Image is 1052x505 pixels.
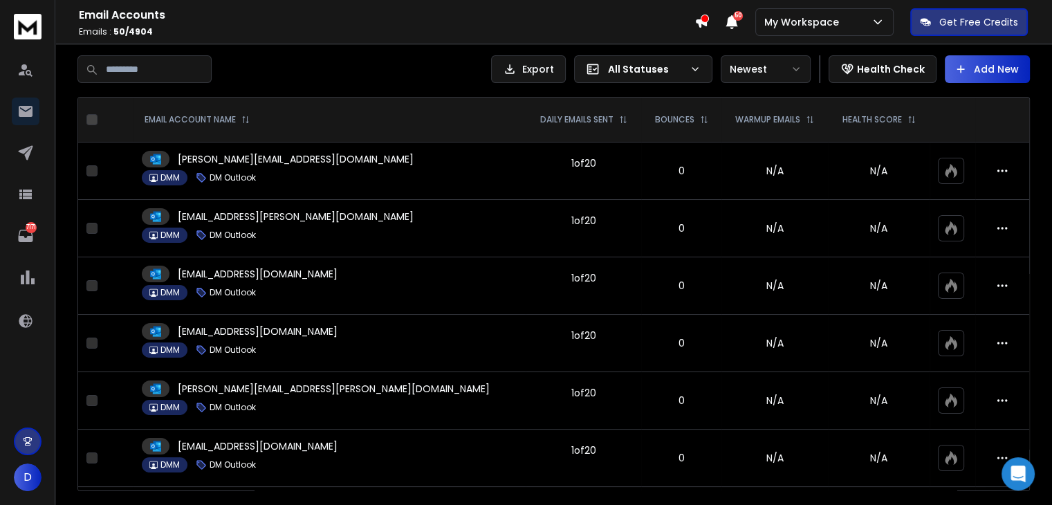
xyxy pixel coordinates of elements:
[733,11,743,21] span: 50
[210,345,256,356] p: DM Outlook
[837,221,921,235] p: N/A
[837,451,921,465] p: N/A
[160,172,180,183] p: DMM
[649,336,713,350] p: 0
[649,451,713,465] p: 0
[12,222,39,250] a: 7171
[608,62,684,76] p: All Statuses
[160,345,180,356] p: DMM
[649,164,713,178] p: 0
[837,279,921,293] p: N/A
[26,222,37,233] p: 7171
[491,55,566,83] button: Export
[14,463,41,491] button: D
[939,15,1018,29] p: Get Free Credits
[829,55,936,83] button: Health Check
[178,439,338,453] p: [EMAIL_ADDRESS][DOMAIN_NAME]
[160,230,180,241] p: DMM
[721,430,829,487] td: N/A
[210,459,256,470] p: DM Outlook
[178,152,414,166] p: [PERSON_NAME][EMAIL_ADDRESS][DOMAIN_NAME]
[837,394,921,407] p: N/A
[857,62,925,76] p: Health Check
[79,7,694,24] h1: Email Accounts
[145,114,250,125] div: EMAIL ACCOUNT NAME
[1002,457,1035,490] div: Open Intercom Messenger
[210,287,256,298] p: DM Outlook
[571,329,596,342] div: 1 of 20
[721,200,829,257] td: N/A
[178,267,338,281] p: [EMAIL_ADDRESS][DOMAIN_NAME]
[721,55,811,83] button: Newest
[735,114,800,125] p: WARMUP EMAILS
[210,230,256,241] p: DM Outlook
[571,271,596,285] div: 1 of 20
[113,26,153,37] span: 50 / 4904
[210,172,256,183] p: DM Outlook
[721,315,829,372] td: N/A
[160,459,180,470] p: DMM
[79,26,694,37] p: Emails :
[649,221,713,235] p: 0
[655,114,694,125] p: BOUNCES
[210,402,256,413] p: DM Outlook
[571,156,596,170] div: 1 of 20
[540,114,613,125] p: DAILY EMAILS SENT
[649,279,713,293] p: 0
[649,394,713,407] p: 0
[571,443,596,457] div: 1 of 20
[178,382,490,396] p: [PERSON_NAME][EMAIL_ADDRESS][PERSON_NAME][DOMAIN_NAME]
[842,114,902,125] p: HEALTH SCORE
[837,164,921,178] p: N/A
[721,143,829,200] td: N/A
[571,386,596,400] div: 1 of 20
[160,287,180,298] p: DMM
[910,8,1028,36] button: Get Free Credits
[14,14,41,39] img: logo
[178,324,338,338] p: [EMAIL_ADDRESS][DOMAIN_NAME]
[945,55,1030,83] button: Add New
[178,210,414,223] p: [EMAIL_ADDRESS][PERSON_NAME][DOMAIN_NAME]
[571,214,596,228] div: 1 of 20
[160,402,180,413] p: DMM
[764,15,845,29] p: My Workspace
[837,336,921,350] p: N/A
[721,372,829,430] td: N/A
[721,257,829,315] td: N/A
